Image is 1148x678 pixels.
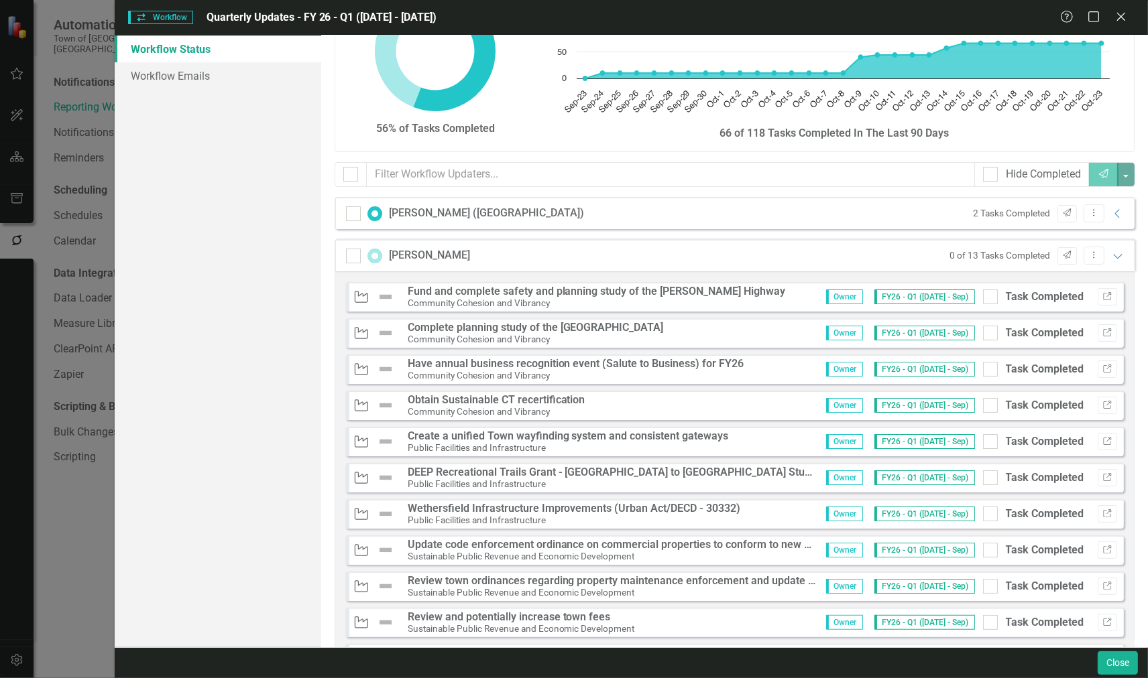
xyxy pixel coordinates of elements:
div: Task Completed [1006,326,1084,341]
small: Community Cohesion and Vibrancy [408,406,550,417]
span: Quarterly Updates - FY 26 - Q1 ([DATE] - [DATE]) [207,11,437,23]
path: Sep-25, 10. Tasks Completed. [618,70,623,76]
text: Oct-20 [1029,89,1053,113]
text: Oct-7 [809,89,829,110]
text: Oct-9 [843,89,864,110]
text: Sep-26 [615,89,640,115]
small: Sustainable Public Revenue and Economic Development [408,587,635,598]
path: Sep-27, 10. Tasks Completed. [652,70,657,76]
text: Oct-8 [825,89,846,110]
small: Community Cohesion and Vibrancy [408,297,550,308]
path: Oct-16, 66. Tasks Completed. [978,40,984,46]
img: Not Defined [377,289,394,305]
input: Filter Workflow Updaters... [366,162,975,187]
span: FY26 - Q1 ([DATE] - Sep) [874,362,975,377]
text: Sep-23 [563,89,589,115]
text: Oct-21 [1046,89,1070,113]
path: Oct-1, 10. Tasks Completed. [720,70,726,76]
text: Oct-15 [943,89,967,113]
path: Sep-29, 10. Tasks Completed. [686,70,691,76]
strong: Have annual business recognition event (Salute to Business) for FY26 [408,357,744,370]
path: Oct-18, 66. Tasks Completed. [1013,40,1018,46]
small: Sustainable Public Revenue and Economic Development [408,623,635,634]
path: Oct-19, 66. Tasks Completed. [1030,40,1035,46]
span: Owner [826,434,863,449]
path: Sep-23, 0. Tasks Completed. [583,76,588,81]
path: Sep-26, 10. Tasks Completed. [634,70,640,76]
a: Workflow Emails [115,62,321,89]
img: Not Defined [377,470,394,486]
text: Oct-13 [909,89,933,113]
small: Community Cohesion and Vibrancy [408,370,550,381]
div: Task Completed [1006,543,1084,558]
small: Sustainable Public Revenue and Economic Development [408,551,635,561]
div: Task Completed [1006,398,1084,413]
span: Owner [826,289,863,304]
span: Owner [826,326,863,340]
span: FY26 - Q1 ([DATE] - Sep) [874,398,975,413]
span: FY26 - Q1 ([DATE] - Sep) [874,543,975,557]
span: Owner [826,362,863,377]
strong: DEEP Recreational Trails Grant - [GEOGRAPHIC_DATA] to [GEOGRAPHIC_DATA] Study (30234) [408,466,858,478]
span: Owner [826,506,863,521]
text: Oct-3 [740,89,760,110]
strong: 56% of Tasks Completed [376,122,495,135]
span: FY26 - Q1 ([DATE] - Sep) [874,434,975,449]
path: Oct-21, 66. Tasks Completed. [1064,40,1070,46]
span: Workflow [128,11,192,24]
path: Oct-20, 66. Tasks Completed. [1047,40,1053,46]
text: Oct-19 [1011,89,1035,113]
path: Oct-15, 66. Tasks Completed. [962,40,967,46]
button: Close [1098,651,1138,675]
small: Community Cohesion and Vibrancy [408,334,550,344]
span: FY26 - Q1 ([DATE] - Sep) [874,579,975,594]
span: Owner [826,579,863,594]
path: Oct-23, 66. Tasks Completed. [1099,40,1104,46]
strong: Review and potentially increase town fees [408,610,611,623]
path: Oct-3, 10. Tasks Completed. [755,70,760,76]
text: Sep-27 [632,89,657,115]
text: Sep-24 [580,89,606,115]
path: Oct-9, 40. Tasks Completed. [858,54,864,60]
text: Oct-2 [722,89,743,110]
text: Oct-18 [994,89,1019,113]
path: Oct-12, 44. Tasks Completed. [910,52,915,58]
div: Task Completed [1006,579,1084,594]
strong: Review town ordinances regarding property maintenance enforcement and update Wethersfield ordinan... [408,574,985,587]
text: Oct-6 [791,89,812,110]
path: Oct-5, 10. Tasks Completed. [789,70,795,76]
path: Oct-11, 44. Tasks Completed. [893,52,898,58]
text: Oct-10 [857,89,881,113]
img: Not Defined [377,361,394,377]
div: [PERSON_NAME] [389,248,470,263]
small: 0 of 13 Tasks Completed [950,249,1051,262]
span: FY26 - Q1 ([DATE] - Sep) [874,289,975,304]
path: Oct-4, 10. Tasks Completed. [772,70,777,76]
path: Oct-10, 44. Tasks Completed. [875,52,880,58]
div: [PERSON_NAME] ([GEOGRAPHIC_DATA]) [389,206,584,221]
path: Sep-30, 10. Tasks Completed. [703,70,709,76]
path: Oct-17, 66. Tasks Completed. [996,40,1001,46]
small: Public Facilities and Infrastructure [408,442,546,453]
text: Oct-23 [1080,89,1104,113]
path: Oct-6, 10. Tasks Completed. [807,70,812,76]
a: Workflow Status [115,36,321,62]
strong: Complete planning study of the [GEOGRAPHIC_DATA] [408,321,664,334]
strong: Update code enforcement ordinance on commercial properties to conform to new state code updates [408,538,897,551]
small: Public Facilities and Infrastructure [408,478,546,489]
small: 2 Tasks Completed [974,207,1051,220]
div: Task Completed [1006,506,1084,522]
div: Task Completed [1006,434,1084,450]
text: Sep-25 [597,89,623,115]
strong: Wethersfield Infrastructure Improvements (Urban Act/DECD - 30332) [408,502,741,515]
text: Oct-14 [925,89,950,113]
img: Not Defined [377,542,394,558]
span: FY26 - Q1 ([DATE] - Sep) [874,470,975,485]
strong: Create a unified Town wayfinding system and consistent gateways [408,429,729,442]
span: FY26 - Q1 ([DATE] - Sep) [874,615,975,630]
div: Task Completed [1006,470,1084,486]
img: Not Defined [377,433,394,450]
path: Oct-7, 10. Tasks Completed. [823,70,829,76]
text: 0 [562,74,567,83]
text: Oct-11 [874,89,898,113]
